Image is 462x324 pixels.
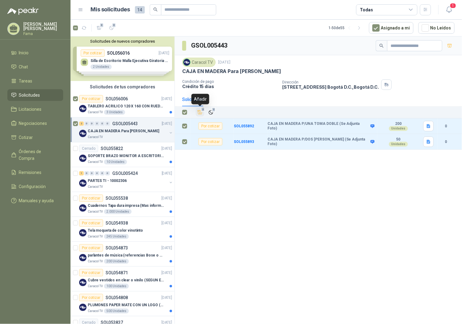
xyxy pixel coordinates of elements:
b: 50 [377,137,420,142]
p: Caracol TV [88,209,103,214]
a: 2 0 0 0 0 0 GSOL005443[DATE] Company LogoCAJA EN MADERA Para [PERSON_NAME]Caracol TV [79,120,173,140]
span: 2 [201,107,205,112]
a: Negociaciones [7,118,63,129]
p: Condición de pago [182,79,278,84]
a: Chat [7,61,63,73]
p: [DATE] [162,270,172,276]
span: 3 [112,23,116,28]
div: Solicitudes de nuevos compradoresPor cotizarSOL056016[DATE] Silla de Escritorio Malla Ejecutiva G... [71,37,175,81]
p: [DATE] [162,245,172,251]
div: 2 [79,121,84,126]
p: [DATE] [162,96,172,102]
img: Company Logo [79,155,87,162]
p: Caracol TV [88,234,103,239]
div: 245 Unidades [104,234,129,239]
div: 1 - 50 de 55 [329,23,364,33]
button: Ignorar [207,108,215,117]
span: Configuración [19,183,46,190]
div: 0 [100,171,105,175]
div: 3 Unidades [104,110,125,115]
div: 0 [100,121,105,126]
a: Cotizar [7,132,63,143]
p: SOL054871 [106,271,128,275]
span: Órdenes de Compra [19,148,57,162]
div: Por cotizar [79,294,103,301]
div: Por cotizar [79,219,103,227]
p: [PERSON_NAME] [PERSON_NAME] [23,22,63,31]
a: Por cotizarSOL054938[DATE] Company LogoTela moqueta de color vinotintoCaracol TV245 Unidades [71,217,175,242]
div: Caracol TV [182,58,216,67]
p: parlantes de música (referencias Bose o Alexa) CON MARCACION 1 LOGO (Mas datos en el adjunto) [88,253,164,258]
div: 0 [90,121,94,126]
img: Company Logo [79,254,87,261]
span: Negociaciones [19,120,47,127]
span: Tareas [19,78,33,84]
button: Añadir [196,108,204,117]
div: Añadir [191,94,209,104]
div: 500 Unidades [104,309,129,314]
b: 0 [437,139,455,145]
a: CerradoSOL055822[DATE] Company LogoSOPORTE BRAZO MONITOR A ESCRITORIO NBF80Caracol TV10 Unidades [71,142,175,167]
p: SOL054808 [106,295,128,300]
div: Cerrado [79,145,98,152]
a: Por cotizarSOL054871[DATE] Company LogoCubre vestidos en clear o vinilo (SEGUN ESPECIFICACIONES D... [71,267,175,291]
span: Manuales y ayuda [19,197,54,204]
p: Caracol TV [88,184,103,189]
p: Cubre vestidos en clear o vinilo (SEGUN ESPECIFICACIONES DEL ADJUNTO) [88,277,164,283]
img: Company Logo [79,105,87,112]
b: 200 [377,121,420,126]
p: TABLERO ACRILICO 120 X 160 CON RUEDAS [88,103,164,109]
p: CAJA EN MADERA Para [PERSON_NAME] [182,68,281,75]
span: Chat [19,64,28,70]
p: Crédito 15 días [182,84,278,89]
a: SOL055892 [234,124,254,128]
p: [DATE] [162,171,172,176]
a: Configuración [7,181,63,192]
div: 0 [84,121,89,126]
b: CAJA EN MADERA P/DOS [PERSON_NAME] (Se Adjunta Foto) [268,137,369,147]
p: SOL054938 [106,221,128,225]
span: search [379,44,384,48]
img: Company Logo [79,179,87,187]
img: Company Logo [183,59,190,66]
div: Por cotizar [79,244,103,252]
div: Todas [360,6,373,13]
a: Remisiones [7,167,63,178]
p: PLUMONES PAPER MATE CON UN LOGO (SEGUN REF.ADJUNTA) [88,302,164,308]
p: Caracol TV [88,284,103,289]
p: [DATE] [162,121,172,127]
p: Caracol TV [88,160,103,164]
div: Unidades [389,142,408,147]
p: SOPORTE BRAZO MONITOR A ESCRITORIO NBF80 [88,153,164,159]
p: [STREET_ADDRESS] Bogotá D.C. , Bogotá D.C. [283,84,379,90]
a: Por cotizarSOL056006[DATE] Company LogoTABLERO ACRILICO 120 X 160 CON RUEDASCaracol TV3 Unidades [71,93,175,118]
b: CAJA EN MADERA P/UNA TOMA DOBLE (Se Adjunta Foto) [268,121,369,131]
button: 1 [444,4,455,15]
img: Company Logo [79,229,87,237]
b: 0 [437,123,455,129]
span: Licitaciones [19,106,42,113]
p: Caracol TV [88,110,103,115]
div: 2.000 Unidades [104,209,132,214]
span: search [153,7,158,12]
p: [DATE] [162,220,172,226]
p: SOL055538 [106,196,128,200]
button: 3 [94,23,104,33]
a: SOL055893 [234,140,254,144]
button: 3 [106,23,116,33]
a: Licitaciones [7,103,63,115]
div: 0 [90,171,94,175]
img: Company Logo [79,204,87,212]
p: Caracol TV [88,309,103,314]
span: 14 [135,6,145,13]
div: 0 [84,171,89,175]
a: Por cotizarSOL055538[DATE] Company LogoCuadernos Tapa dura impresa (Mas informacion en el adjunto... [71,192,175,217]
div: 0 [95,171,99,175]
p: [DATE] [162,146,172,152]
button: No Leídos [418,22,455,34]
p: Fama [23,32,63,36]
p: [DATE] [162,195,172,201]
img: Logo peakr [7,7,39,15]
h1: Mis solicitudes [91,5,130,14]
